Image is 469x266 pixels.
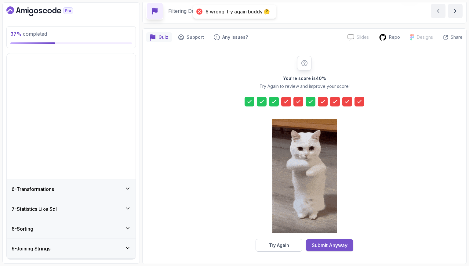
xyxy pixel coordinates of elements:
[12,205,57,213] h3: 7 - Statistics Like Sql
[260,83,350,89] p: Try Again to review and improve your score!
[158,34,168,40] p: Quiz
[306,239,353,251] button: Submit Anyway
[312,242,347,249] div: Submit Anyway
[357,34,369,40] p: Slides
[10,31,22,37] span: 37 %
[374,34,405,41] a: Repo
[6,6,87,16] a: Dashboard
[12,225,33,232] h3: 8 - Sorting
[187,34,204,40] p: Support
[438,34,463,40] button: Share
[146,32,172,42] button: quiz button
[431,4,445,18] button: previous content
[7,199,136,219] button: 7-Statistics Like Sql
[205,9,270,15] div: 6 wrong. try again buddy 🤔
[222,34,248,40] p: Any issues?
[269,242,289,248] div: Try Again
[7,219,136,239] button: 8-Sorting
[417,34,433,40] p: Designs
[272,119,337,233] img: cool-cat
[12,185,54,193] h3: 6 - Transformations
[168,7,199,15] p: Filtering Data
[174,32,208,42] button: Support button
[283,75,326,81] h2: You're score is 40 %
[451,34,463,40] p: Share
[10,31,47,37] span: completed
[256,239,302,252] button: Try Again
[389,34,400,40] p: Repo
[7,179,136,199] button: 6-Transformations
[210,32,252,42] button: Feedback button
[7,239,136,258] button: 9-Joining Strings
[448,4,463,18] button: next content
[12,245,50,252] h3: 9 - Joining Strings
